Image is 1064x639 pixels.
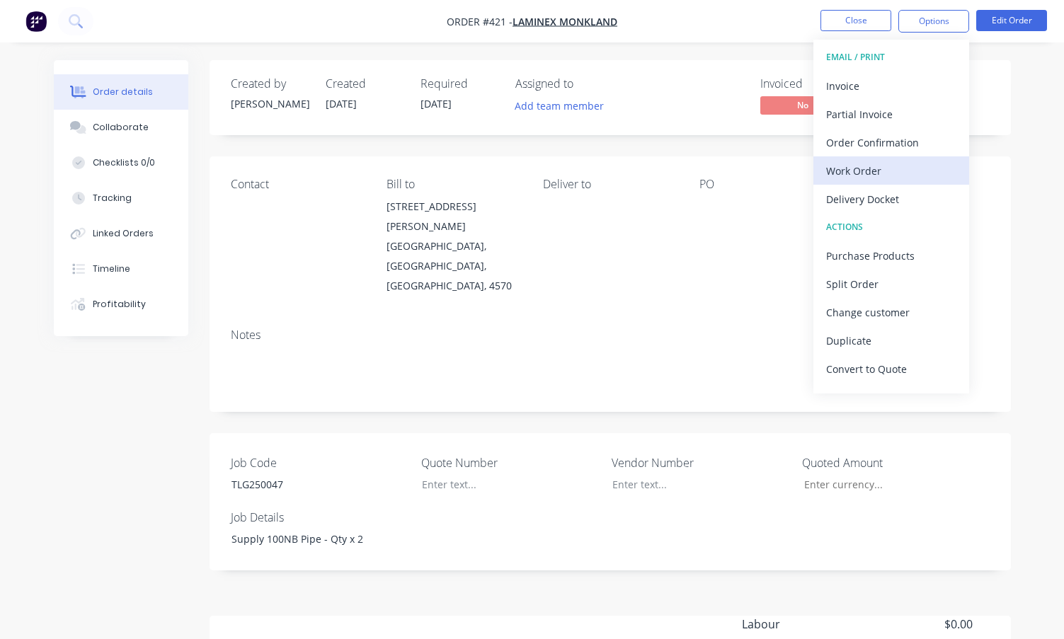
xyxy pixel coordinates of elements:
[231,328,990,342] div: Notes
[387,178,520,191] div: Bill to
[54,145,188,180] button: Checklists 0/0
[826,359,956,379] div: Convert to Quote
[25,11,47,32] img: Factory
[513,15,617,28] a: Laminex Monkland
[231,454,408,471] label: Job Code
[826,132,956,153] div: Order Confirmation
[54,216,188,251] button: Linked Orders
[54,287,188,322] button: Profitability
[421,454,598,471] label: Quote Number
[54,74,188,110] button: Order details
[421,97,452,110] span: [DATE]
[976,10,1047,31] button: Edit Order
[387,197,520,296] div: [STREET_ADDRESS][PERSON_NAME][GEOGRAPHIC_DATA], [GEOGRAPHIC_DATA], [GEOGRAPHIC_DATA], 4570
[93,86,153,98] div: Order details
[54,110,188,145] button: Collaborate
[447,15,513,28] span: Order #421 -
[802,454,979,471] label: Quoted Amount
[220,474,397,495] div: TLG250047
[826,104,956,125] div: Partial Invoice
[792,474,979,495] input: Enter currency...
[515,77,657,91] div: Assigned to
[543,178,677,191] div: Deliver to
[898,10,969,33] button: Options
[231,178,365,191] div: Contact
[93,298,146,311] div: Profitability
[826,48,956,67] div: EMAIL / PRINT
[93,227,154,240] div: Linked Orders
[826,274,956,294] div: Split Order
[760,96,845,114] span: No
[826,302,956,323] div: Change customer
[826,161,956,181] div: Work Order
[760,77,866,91] div: Invoiced
[826,387,956,408] div: Archive
[54,251,188,287] button: Timeline
[515,96,612,115] button: Add team member
[699,178,833,191] div: PO
[612,454,789,471] label: Vendor Number
[93,156,155,169] div: Checklists 0/0
[826,76,956,96] div: Invoice
[93,263,130,275] div: Timeline
[742,616,868,633] span: Labour
[826,189,956,209] div: Delivery Docket
[826,246,956,266] div: Purchase Products
[507,96,611,115] button: Add team member
[820,10,891,31] button: Close
[231,77,309,91] div: Created by
[867,616,972,633] span: $0.00
[826,218,956,236] div: ACTIONS
[231,509,408,526] label: Job Details
[220,529,397,549] div: Supply 100NB Pipe - Qty x 2
[93,192,132,205] div: Tracking
[387,236,520,296] div: [GEOGRAPHIC_DATA], [GEOGRAPHIC_DATA], [GEOGRAPHIC_DATA], 4570
[93,121,149,134] div: Collaborate
[387,197,520,236] div: [STREET_ADDRESS][PERSON_NAME]
[54,180,188,216] button: Tracking
[231,96,309,111] div: [PERSON_NAME]
[421,77,498,91] div: Required
[326,97,357,110] span: [DATE]
[326,77,404,91] div: Created
[826,330,956,351] div: Duplicate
